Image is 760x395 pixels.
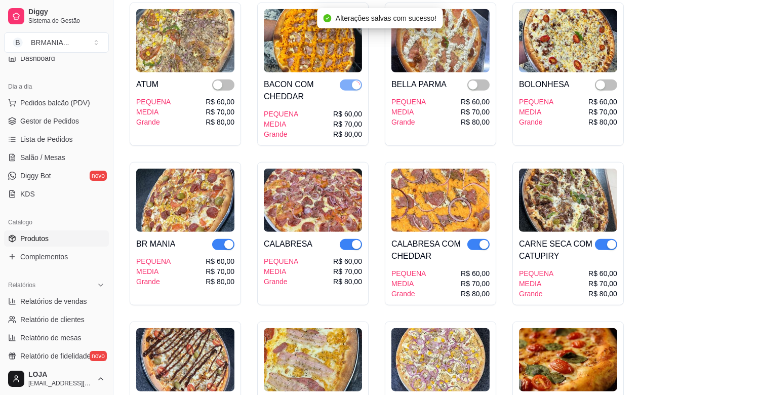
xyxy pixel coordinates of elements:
div: PEQUENA [391,268,426,279]
img: product-image [264,169,362,232]
span: KDS [20,189,35,199]
span: Gestor de Pedidos [20,116,79,126]
div: MEDIA [519,107,553,117]
div: BOLONHESA [519,78,570,91]
span: Relatórios de vendas [20,296,87,306]
button: LOJA[EMAIL_ADDRESS][DOMAIN_NAME] [4,367,109,391]
div: MEDIA [264,266,298,276]
a: Gestor de Pedidos [4,113,109,129]
div: BELLA PARMA [391,78,447,91]
div: Grande [264,276,298,287]
div: Dia a dia [4,78,109,95]
div: R$ 80,00 [461,117,490,127]
div: R$ 70,00 [206,266,234,276]
div: CARNE SECA COM CATUPIRY [519,238,595,262]
button: Pedidos balcão (PDV) [4,95,109,111]
div: R$ 70,00 [206,107,234,117]
div: R$ 60,00 [588,97,617,107]
button: Select a team [4,32,109,53]
div: PEQUENA [136,256,171,266]
img: product-image [391,328,490,391]
div: BACON COM CHEDDAR [264,78,340,103]
span: Relatório de clientes [20,314,85,325]
div: R$ 70,00 [333,119,362,129]
img: product-image [136,328,234,391]
div: R$ 60,00 [206,97,234,107]
div: R$ 60,00 [461,97,490,107]
a: Relatório de mesas [4,330,109,346]
span: Alterações salvas com sucesso! [336,14,436,22]
img: product-image [264,328,362,391]
div: PEQUENA [264,256,298,266]
div: Grande [136,276,171,287]
span: Relatórios [8,281,35,289]
img: product-image [391,169,490,232]
div: BR MANIA [136,238,175,250]
div: R$ 80,00 [333,276,362,287]
div: R$ 70,00 [461,107,490,117]
div: R$ 80,00 [588,117,617,127]
img: product-image [136,9,234,72]
img: product-image [519,9,617,72]
span: Relatório de mesas [20,333,82,343]
a: Lista de Pedidos [4,131,109,147]
a: Complementos [4,249,109,265]
a: KDS [4,186,109,202]
span: Salão / Mesas [20,152,65,163]
span: Lista de Pedidos [20,134,73,144]
div: BRMANIA ... [31,37,69,48]
div: PEQUENA [519,268,553,279]
div: PEQUENA [391,97,426,107]
div: R$ 80,00 [206,276,234,287]
div: R$ 80,00 [461,289,490,299]
span: Sistema de Gestão [28,17,105,25]
span: LOJA [28,370,93,379]
div: Grande [391,289,426,299]
div: Catálogo [4,214,109,230]
span: B [13,37,23,48]
img: product-image [519,169,617,232]
div: R$ 60,00 [333,109,362,119]
span: Diggy [28,8,105,17]
div: PEQUENA [519,97,553,107]
div: CALABRESA COM CHEDDAR [391,238,467,262]
div: Grande [264,129,298,139]
div: R$ 70,00 [588,279,617,289]
img: product-image [519,328,617,391]
img: product-image [136,169,234,232]
a: DiggySistema de Gestão [4,4,109,28]
div: MEDIA [391,279,426,289]
span: Complementos [20,252,68,262]
span: [EMAIL_ADDRESS][DOMAIN_NAME] [28,379,93,387]
div: R$ 70,00 [588,107,617,117]
div: Grande [519,289,553,299]
span: loading [352,81,360,89]
div: R$ 60,00 [206,256,234,266]
div: R$ 60,00 [461,268,490,279]
span: Pedidos balcão (PDV) [20,98,90,108]
a: Dashboard [4,50,109,66]
div: R$ 70,00 [333,266,362,276]
div: MEDIA [264,119,298,129]
span: Relatório de fidelidade [20,351,91,361]
div: R$ 60,00 [333,256,362,266]
img: product-image [391,9,490,72]
span: Dashboard [20,53,55,63]
div: R$ 60,00 [588,268,617,279]
div: MEDIA [136,107,171,117]
div: PEQUENA [136,97,171,107]
div: R$ 70,00 [461,279,490,289]
img: product-image [264,9,362,72]
a: Salão / Mesas [4,149,109,166]
div: MEDIA [519,279,553,289]
div: Grande [391,117,426,127]
div: MEDIA [136,266,171,276]
a: Relatório de fidelidadenovo [4,348,109,364]
a: Produtos [4,230,109,247]
div: CALABRESA [264,238,312,250]
div: R$ 80,00 [333,129,362,139]
div: MEDIA [391,107,426,117]
a: Relatório de clientes [4,311,109,328]
div: Grande [519,117,553,127]
a: Diggy Botnovo [4,168,109,184]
